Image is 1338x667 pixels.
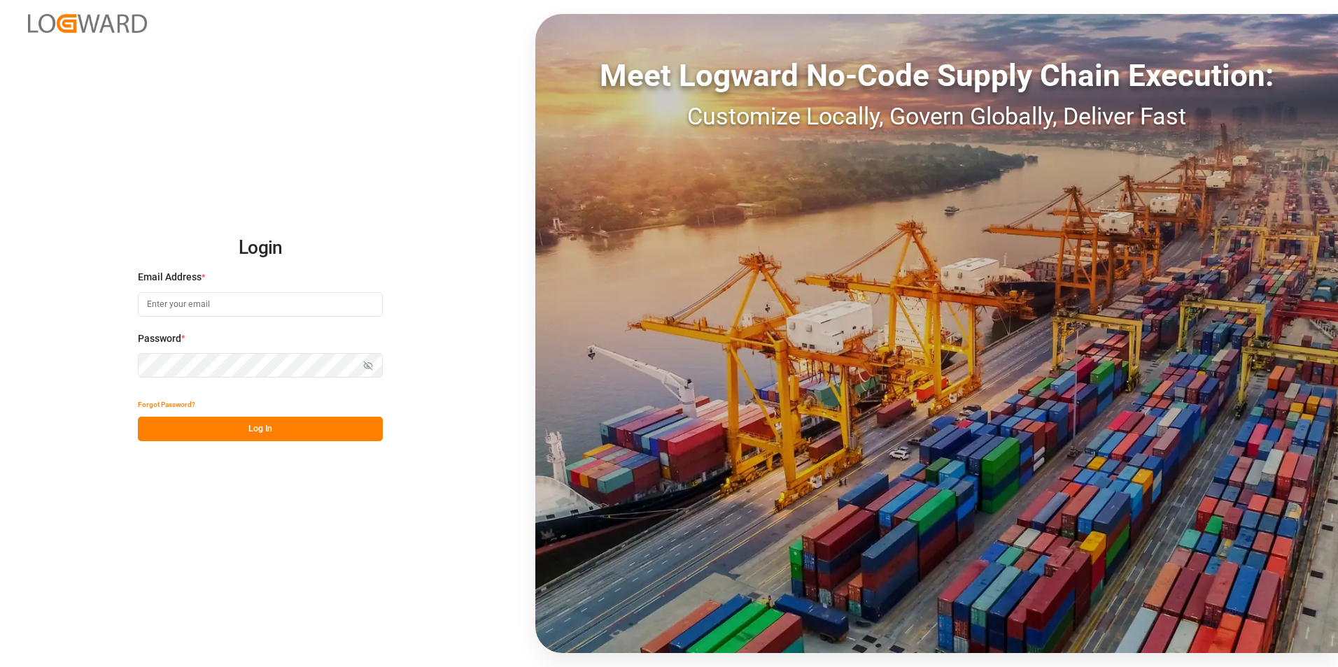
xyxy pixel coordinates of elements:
[535,99,1338,134] div: Customize Locally, Govern Globally, Deliver Fast
[138,417,383,441] button: Log In
[138,226,383,271] h2: Login
[138,270,202,285] span: Email Address
[28,14,147,33] img: Logward_new_orange.png
[138,292,383,317] input: Enter your email
[535,52,1338,99] div: Meet Logward No-Code Supply Chain Execution:
[138,392,195,417] button: Forgot Password?
[138,331,181,346] span: Password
